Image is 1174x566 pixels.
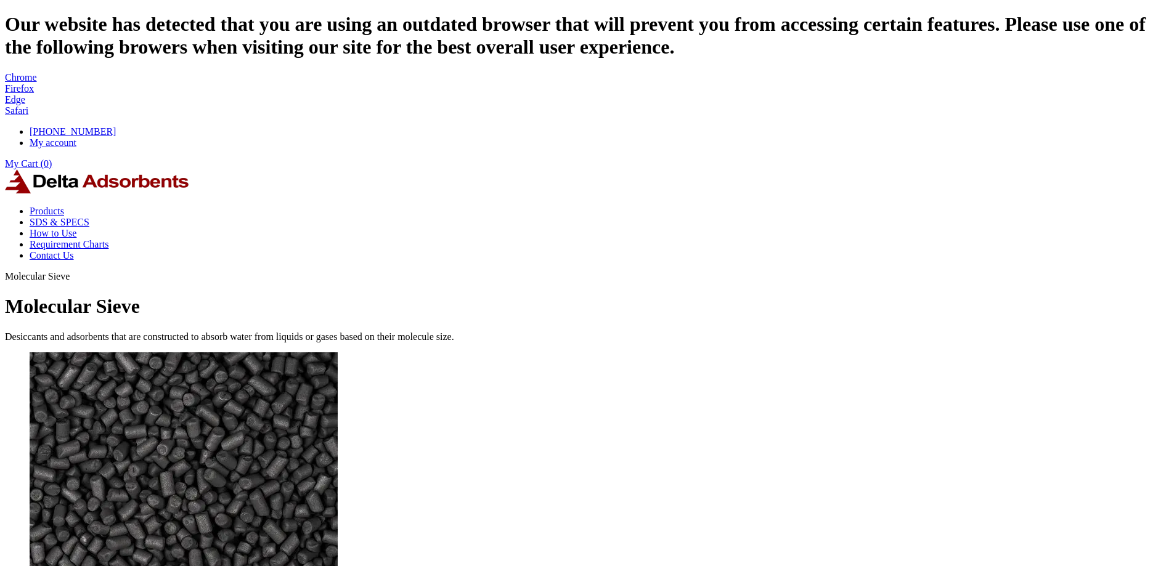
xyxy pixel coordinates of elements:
a: My Cart (0) [5,158,52,169]
span: How to Use [30,228,76,238]
a: [PHONE_NUMBER] [30,126,1169,137]
a: My account [30,137,1169,148]
span: Contact Us [30,250,74,261]
img: Delta Adsorbents [5,169,190,193]
a: How to Use [30,228,1169,239]
span: 0 [44,158,49,169]
p: Desiccants and adsorbents that are constructed to absorb water from liquids or gases based on the... [5,331,1169,342]
a: Contact Us [30,250,1169,261]
a: Safari [5,105,28,116]
a: Requirement Charts [30,239,1169,250]
a: Products [30,206,1169,217]
a: Edge [5,94,25,105]
span: Molecular Sieve [5,271,70,281]
span: [PHONE_NUMBER] [30,126,116,137]
a: Chrome [5,72,37,83]
span: SDS & SPECS [30,217,89,227]
span: My account [30,137,76,148]
span: Requirement Charts [30,239,108,249]
h1: Our website has detected that you are using an outdated browser that will prevent you from access... [5,13,1169,59]
a: SDS & SPECS [30,217,1169,228]
span: Products [30,206,64,216]
h1: Molecular Sieve [5,295,1169,318]
a: Delta Adsorbents [5,185,190,195]
a: Firefox [5,83,34,94]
